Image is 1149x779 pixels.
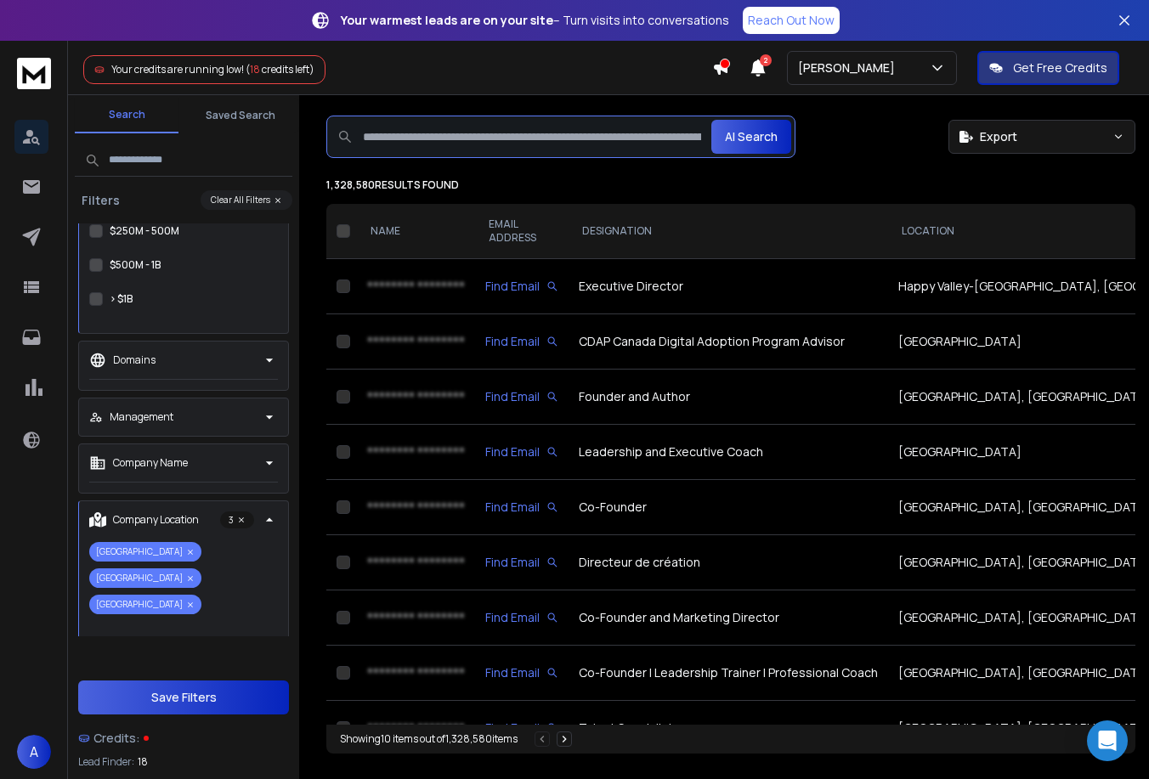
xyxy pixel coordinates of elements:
[569,590,888,646] td: Co-Founder and Marketing Director
[760,54,772,66] span: 2
[89,595,201,614] p: [GEOGRAPHIC_DATA]
[246,62,314,76] span: ( credits left)
[798,59,902,76] p: [PERSON_NAME]
[17,735,51,769] button: A
[189,99,292,133] button: Saved Search
[485,554,558,571] div: Find Email
[326,178,1135,192] p: 1,328,580 results found
[78,755,134,769] p: Lead Finder:
[748,12,835,29] p: Reach Out Now
[89,542,201,562] p: [GEOGRAPHIC_DATA]
[475,204,569,259] th: EMAIL ADDRESS
[220,511,254,528] p: 3
[485,499,558,516] div: Find Email
[110,410,173,424] p: Management
[980,128,1017,145] span: Export
[113,513,199,527] p: Company Location
[78,721,289,755] a: Credits:
[977,51,1119,85] button: Get Free Credits
[78,680,289,714] button: Save Filters
[485,388,558,405] div: Find Email
[569,701,888,756] td: Talent Specialist
[111,62,244,76] span: Your credits are running low!
[113,456,188,470] p: Company Name
[569,425,888,480] td: Leadership and Executive Coach
[743,7,840,34] a: Reach Out Now
[110,292,133,306] label: > $1B
[1013,59,1107,76] p: Get Free Credits
[1087,720,1128,761] div: Open Intercom Messenger
[75,192,127,209] h3: Filters
[357,204,475,259] th: NAME
[341,12,553,28] strong: Your warmest leads are on your site
[250,62,260,76] span: 18
[485,664,558,681] div: Find Email
[138,755,148,769] span: 18
[485,333,558,350] div: Find Email
[93,730,140,747] span: Credits:
[113,353,156,367] p: Domains
[485,720,558,737] div: Find Email
[569,259,888,314] td: Executive Director
[75,98,178,133] button: Search
[89,568,201,588] p: [GEOGRAPHIC_DATA]
[485,443,558,460] div: Find Email
[341,12,729,29] p: – Turn visits into conversations
[110,258,161,272] label: $500M - 1B
[569,314,888,370] td: CDAP Canada Digital Adoption Program Advisor
[485,609,558,626] div: Find Email
[569,204,888,259] th: DESIGNATION
[569,535,888,590] td: Directeur de création
[485,278,558,295] div: Find Email
[569,480,888,535] td: Co-Founder
[201,190,292,210] button: Clear All Filters
[711,120,791,154] button: AI Search
[17,58,51,89] img: logo
[110,224,179,238] label: $250M - 500M
[340,732,518,746] div: Showing 10 items out of 1,328,580 items
[569,370,888,425] td: Founder and Author
[569,646,888,701] td: Co-Founder | Leadership Trainer | Professional Coach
